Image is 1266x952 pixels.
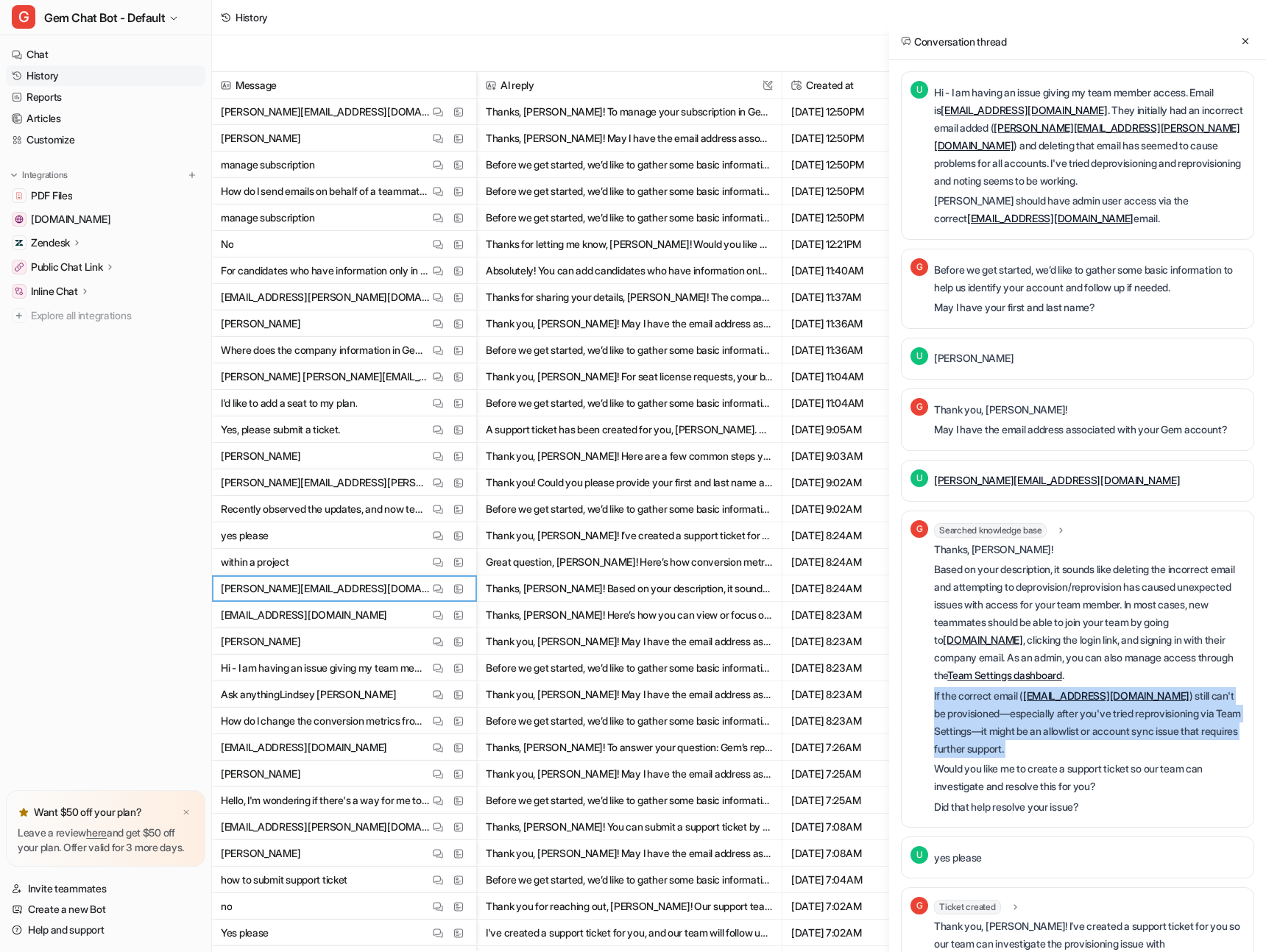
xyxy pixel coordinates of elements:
[483,72,776,99] span: AI reply
[486,602,773,628] button: Thanks, [PERSON_NAME]! Here’s how you can view or focus on the replied percentage as a conversion...
[12,308,26,323] img: explore all integrations
[788,920,908,946] span: [DATE] 7:02AM
[486,708,773,734] button: Before we get started, we’d like to gather some basic information to help us identify your accoun...
[221,761,300,787] p: [PERSON_NAME]
[943,633,1022,646] a: [DOMAIN_NAME]
[934,192,1245,227] p: [PERSON_NAME] should have admin user access via the correct email.
[6,129,205,150] a: Customize
[486,125,773,152] button: Thanks, [PERSON_NAME]! May I have the email address associated with your Gem account?
[18,806,29,818] img: star
[486,893,773,920] button: Thank you for reaching out, [PERSON_NAME]! Our support team will be in touch soon. If you have an...
[6,44,205,65] a: Chat
[788,549,908,575] span: [DATE] 8:24AM
[486,416,773,443] button: A support ticket has been created for you, [PERSON_NAME]. Our team will review your issue and fol...
[221,152,315,178] p: manage subscription
[221,310,300,337] p: [PERSON_NAME]
[486,178,773,205] button: Before we get started, we’d like to gather some basic information to help us identify your accoun...
[221,814,429,840] p: [EMAIL_ADDRESS][PERSON_NAME][DOMAIN_NAME]
[486,337,773,363] button: Before we get started, we’d like to gather some basic information to help us identify your accoun...
[221,125,300,152] p: [PERSON_NAME]
[910,897,928,914] span: G
[934,401,1228,419] p: Thank you, [PERSON_NAME]!
[187,170,197,180] img: menu_add.svg
[1023,689,1189,702] a: [EMAIL_ADDRESS][DOMAIN_NAME]
[967,212,1134,224] a: [EMAIL_ADDRESS][DOMAIN_NAME]
[486,363,773,390] button: Thank you, [PERSON_NAME]! For seat license requests, your best option is to reach out to your Cus...
[486,867,773,893] button: Before we get started, we’d like to gather some basic information to help us identify your accoun...
[221,734,387,761] p: [EMAIL_ADDRESS][DOMAIN_NAME]
[788,178,908,205] span: [DATE] 12:50PM
[221,549,289,575] p: within a project
[486,734,773,761] button: Thanks, [PERSON_NAME]! To answer your question: Gem’s reporting tools allow you to filter and ana...
[486,310,773,337] button: Thank you, [PERSON_NAME]! May I have the email address associated with your Gem account?
[934,121,1240,152] a: [PERSON_NAME][EMAIL_ADDRESS][PERSON_NAME][DOMAIN_NAME]
[934,523,1047,538] span: Searched knowledge base
[221,681,397,708] p: Ask anythingLindsey [PERSON_NAME]
[221,522,269,549] p: yes please
[486,920,773,946] button: I've created a support ticket for you, and our team will follow up with you shortly by email. Is ...
[788,416,908,443] span: [DATE] 9:05AM
[486,787,773,814] button: Before we get started, we’d like to gather some basic information to help us identify your accoun...
[218,72,470,99] span: Message
[221,840,300,867] p: [PERSON_NAME]
[486,655,773,681] button: Before we get started, we’d like to gather some basic information to help us identify your accoun...
[221,284,429,310] p: [EMAIL_ADDRESS][PERSON_NAME][DOMAIN_NAME]
[934,474,1181,486] a: [PERSON_NAME][EMAIL_ADDRESS][DOMAIN_NAME]
[221,205,315,231] p: manage subscription
[934,299,1245,316] p: May I have your first and last name?
[6,108,205,129] a: Articles
[6,305,205,326] a: Explore all integrations
[788,496,908,522] span: [DATE] 9:02AM
[22,169,68,181] p: Integrations
[486,575,773,602] button: Thanks, [PERSON_NAME]! Based on your description, it sounds like deleting the incorrect email and...
[788,363,908,390] span: [DATE] 11:04AM
[934,349,1014,367] p: [PERSON_NAME]
[6,65,205,86] a: History
[901,34,1007,49] h2: Conversation thread
[788,708,908,734] span: [DATE] 8:23AM
[941,104,1107,116] a: [EMAIL_ADDRESS][DOMAIN_NAME]
[221,337,429,363] p: Where does the company information in Gem groupings come from?
[221,363,429,390] p: [PERSON_NAME] [PERSON_NAME][EMAIL_ADDRESS][DOMAIN_NAME]
[221,178,429,205] p: How do I send emails on behalf of a teammate?
[788,522,908,549] span: [DATE] 8:24AM
[486,814,773,840] button: Thanks, [PERSON_NAME]! You can submit a support ticket by reaching out to our customer support te...
[31,284,78,299] p: Inline Chat
[486,522,773,549] button: Thank you, [PERSON_NAME]! I’ve created a support ticket for you so our team can investigate the p...
[934,900,1001,914] span: Ticket created
[910,81,928,99] span: U
[486,761,773,787] button: Thank you, [PERSON_NAME]! May I have the email address associated with your Gem account?
[788,125,908,152] span: [DATE] 12:50PM
[910,258,928,276] span: G
[486,99,773,125] button: Thanks, [PERSON_NAME]! To manage your subscription in Gem, you’ll need to be an admin user. Here’...
[86,826,107,839] a: here
[6,87,205,107] a: Reports
[221,496,429,522] p: Recently observed the updates, and now templates are not populating as they did before. How can w...
[788,231,908,257] span: [DATE] 12:21PM
[12,5,35,29] span: G
[788,681,908,708] span: [DATE] 8:23AM
[221,443,300,469] p: [PERSON_NAME]
[15,191,24,200] img: PDF Files
[31,260,103,274] p: Public Chat Link
[910,469,928,487] span: U
[31,235,70,250] p: Zendesk
[221,867,347,893] p: how to submit support ticket
[221,231,233,257] p: No
[788,840,908,867] span: [DATE] 7:08AM
[486,549,773,575] button: Great question, [PERSON_NAME]! Here’s how conversion metrics work within a project in Gem: - The ...
[486,496,773,522] button: Before we get started, we’d like to gather some basic information to help us identify your accoun...
[788,257,908,284] span: [DATE] 11:40AM
[221,628,300,655] p: [PERSON_NAME]
[788,787,908,814] span: [DATE] 7:25AM
[221,575,429,602] p: [PERSON_NAME][EMAIL_ADDRESS][DOMAIN_NAME]
[6,878,205,899] a: Invite teammates
[788,734,908,761] span: [DATE] 7:26AM
[6,920,205,940] a: Help and support
[934,561,1245,684] p: Based on your description, it sounds like deleting the incorrect email and attempting to deprovis...
[788,893,908,920] span: [DATE] 7:02AM
[788,867,908,893] span: [DATE] 7:04AM
[788,443,908,469] span: [DATE] 9:03AM
[486,443,773,469] button: Thank you, [PERSON_NAME]! Here are a few common steps you can try if your templates are not popul...
[221,99,429,125] p: [PERSON_NAME][EMAIL_ADDRESS][DOMAIN_NAME]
